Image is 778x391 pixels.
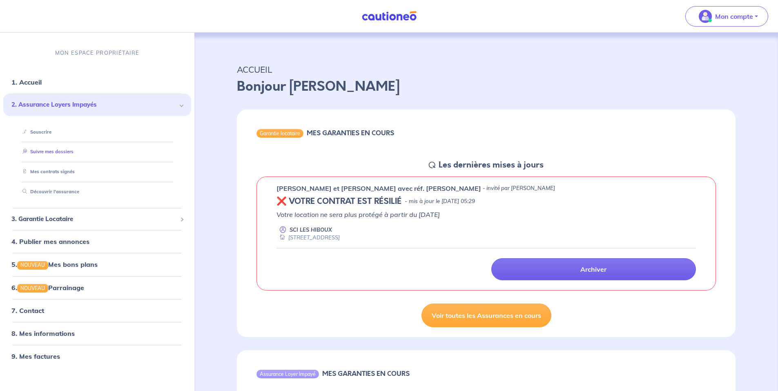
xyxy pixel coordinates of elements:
a: Souscrire [19,129,51,134]
div: 7. Contact [3,302,191,318]
img: illu_account_valid_menu.svg [699,10,712,23]
a: 5.NOUVEAUMes bons plans [11,260,98,268]
p: ACCUEIL [237,62,736,77]
div: 8. Mes informations [3,325,191,341]
a: Découvrir l'assurance [19,189,79,194]
a: Suivre mes dossiers [19,149,74,154]
em: Votre location ne sera plus protégé à partir du [DATE] [276,210,440,219]
span: 2. Assurance Loyers Impayés [11,100,177,109]
a: Voir toutes les Assurances en cours [421,304,551,327]
h5: Les dernières mises à jours [439,160,544,170]
p: SCI LES HIBOUX [290,226,332,234]
div: Découvrir l'assurance [13,185,181,199]
a: 8. Mes informations [11,329,75,337]
div: Suivre mes dossiers [13,145,181,159]
div: 1. Accueil [3,74,191,90]
p: - invité par [PERSON_NAME] [483,184,555,192]
a: Mes contrats signés [19,169,75,174]
a: 7. Contact [11,306,44,314]
p: [PERSON_NAME] et [PERSON_NAME] avec réf. [PERSON_NAME] [276,183,481,193]
div: Garantie locataire [256,129,303,137]
div: Souscrire [13,125,181,139]
div: 5.NOUVEAUMes bons plans [3,256,191,273]
a: 9. Mes factures [11,352,60,360]
a: 1. Accueil [11,78,42,86]
h5: ❌ VOTRE CONTRAT EST RÉSILIÉ [276,197,401,206]
h6: MES GARANTIES EN COURS [307,129,394,137]
p: MON ESPACE PROPRIÉTAIRE [55,49,139,57]
p: Archiver [580,265,606,273]
img: Cautioneo [359,11,420,21]
div: [STREET_ADDRESS] [276,234,340,241]
span: 3. Garantie Locataire [11,214,177,224]
a: 6.NOUVEAUParrainage [11,283,84,291]
p: - mis à jour le [DATE] 05:29 [405,197,475,206]
div: 3. Garantie Locataire [3,211,191,227]
div: Assurance Loyer Impayé [256,370,319,378]
div: 6.NOUVEAUParrainage [3,279,191,295]
h6: MES GARANTIES EN COURS [322,370,410,378]
a: 4. Publier mes annonces [11,237,89,246]
div: 9. Mes factures [3,348,191,364]
div: Mes contrats signés [13,165,181,179]
a: Archiver [491,258,696,280]
div: 2. Assurance Loyers Impayés [3,94,191,116]
p: Mon compte [715,11,753,21]
button: illu_account_valid_menu.svgMon compte [685,6,768,27]
p: Bonjour [PERSON_NAME] [237,77,736,96]
div: state: REVOKED, Context: ,IN-LANDLORD [276,197,696,206]
div: 4. Publier mes annonces [3,233,191,250]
